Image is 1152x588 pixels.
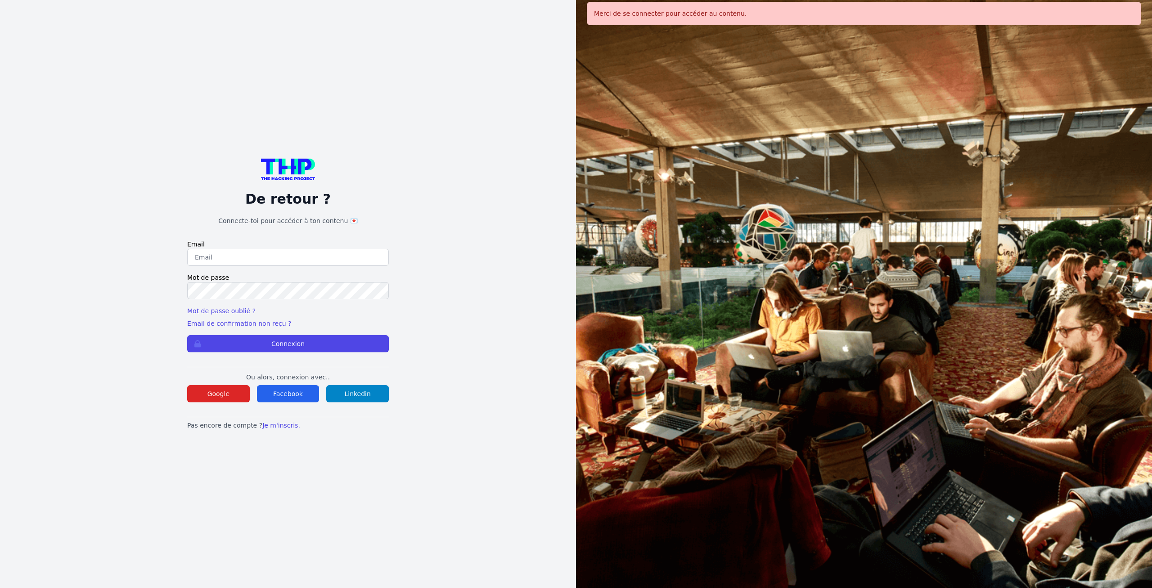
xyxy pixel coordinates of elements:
[587,2,1141,25] div: Merci de se connecter pour accéder au contenu.
[257,385,319,402] button: Facebook
[187,320,291,327] a: Email de confirmation non reçu ?
[187,385,250,402] button: Google
[187,307,256,315] a: Mot de passe oublié ?
[187,273,389,282] label: Mot de passe
[261,159,315,180] img: logo
[187,335,389,352] button: Connexion
[187,249,389,266] input: Email
[187,373,389,382] p: Ou alors, connexion avec..
[326,385,389,402] button: Linkedin
[187,421,389,430] p: Pas encore de compte ?
[187,240,389,249] label: Email
[187,191,389,207] p: De retour ?
[262,422,300,429] a: Je m'inscris.
[187,216,389,225] h1: Connecte-toi pour accéder à ton contenu 💌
